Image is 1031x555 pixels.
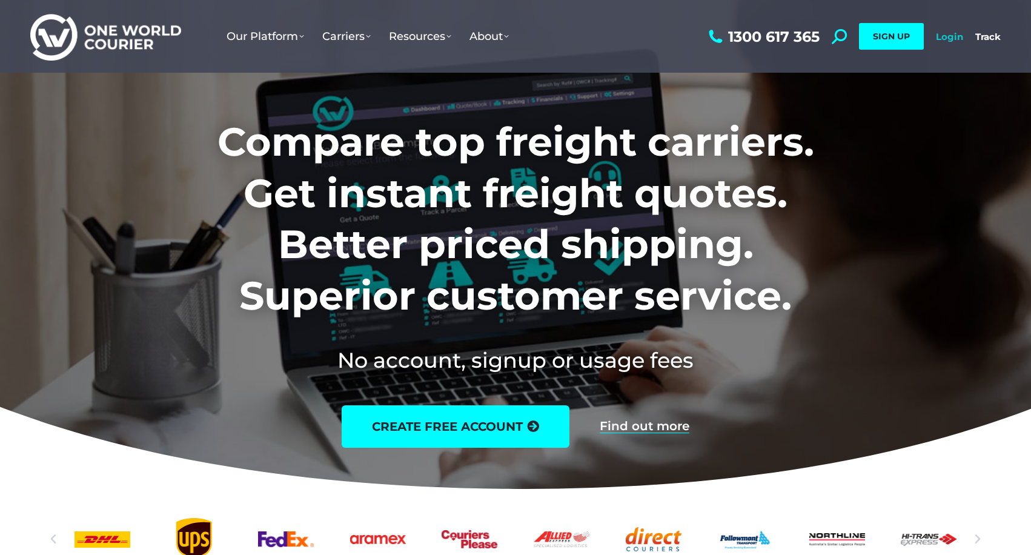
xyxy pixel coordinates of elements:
[706,29,820,44] a: 1300 617 365
[469,30,509,43] span: About
[600,420,689,433] a: Find out more
[217,18,313,55] a: Our Platform
[975,31,1001,42] a: Track
[313,18,380,55] a: Carriers
[380,18,460,55] a: Resources
[138,345,894,375] h2: No account, signup or usage fees
[342,405,569,448] a: create free account
[859,23,924,50] a: SIGN UP
[138,116,894,321] h1: Compare top freight carriers. Get instant freight quotes. Better priced shipping. Superior custom...
[936,31,963,42] a: Login
[460,18,518,55] a: About
[30,12,181,61] img: One World Courier
[227,30,304,43] span: Our Platform
[322,30,371,43] span: Carriers
[873,31,910,42] span: SIGN UP
[389,30,451,43] span: Resources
